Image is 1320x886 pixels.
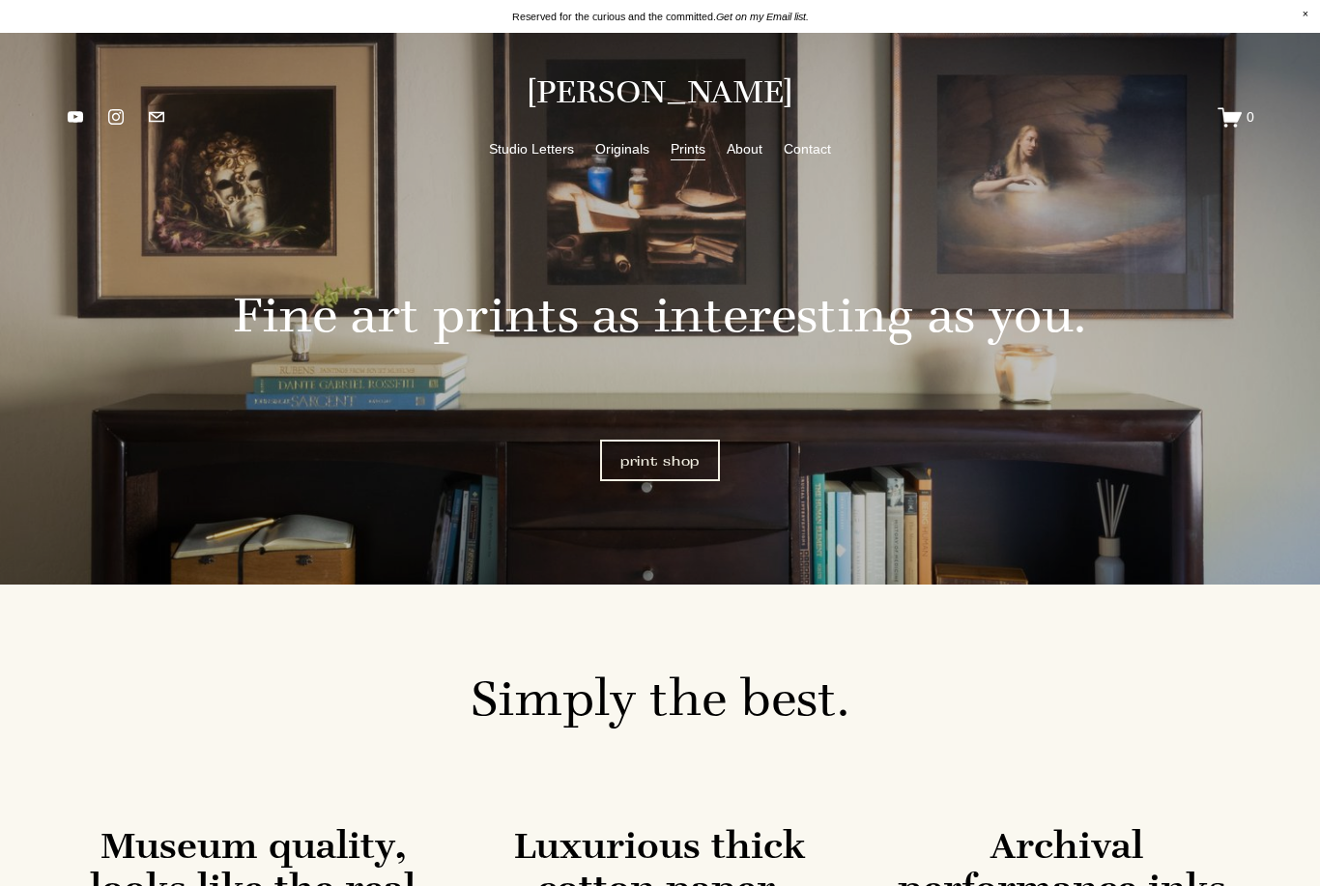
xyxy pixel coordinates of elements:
[727,137,762,161] a: About
[595,137,649,161] a: Originals
[600,440,719,480] a: print shop
[66,672,1253,726] h2: Simply the best.
[106,107,126,127] a: instagram-unauth
[1218,105,1254,129] a: 0 items in cart
[784,137,831,161] a: Contact
[1247,108,1254,126] span: 0
[66,107,85,127] a: YouTube
[489,137,574,161] a: Studio Letters
[671,137,705,161] a: Prints
[527,71,793,111] a: [PERSON_NAME]
[215,288,1105,342] h2: Fine art prints as interesting as you.
[147,107,166,127] a: jennifermariekeller@gmail.com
